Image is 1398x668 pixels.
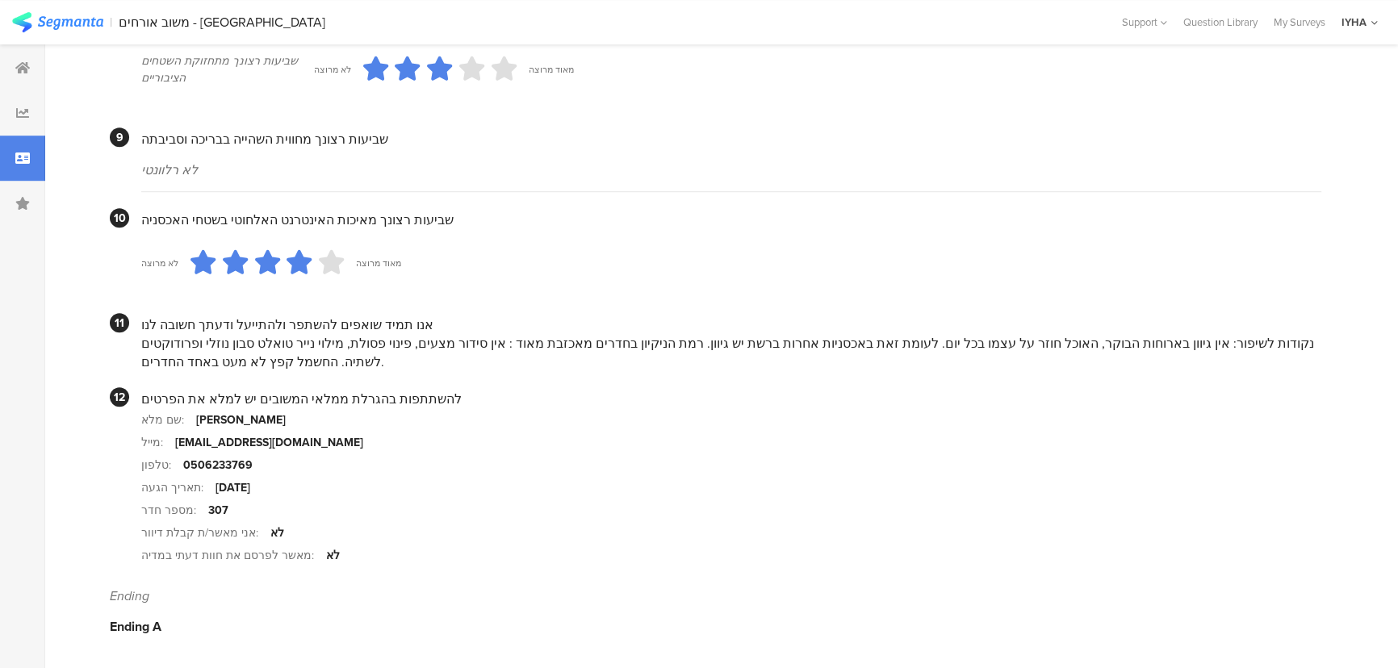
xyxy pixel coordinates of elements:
div: Ending A [110,617,1321,636]
div: אנו תמיד שואפים להשתפר ולהתייעל ודעתך חשובה לנו [141,315,1321,334]
div: מספר חדר: [141,502,208,519]
div: 11 [110,313,129,332]
div: Support [1122,10,1167,35]
div: | [110,13,112,31]
div: להשתתפות בהגרלת ממלאי המשובים יש למלא את הפרטים [141,390,1321,408]
div: לא מרוצה [314,63,351,76]
div: משוב אורחים - [GEOGRAPHIC_DATA] [119,15,325,30]
div: 12 [110,387,129,407]
div: אני מאשר/ת קבלת דיוור: [141,524,270,541]
div: טלפון: [141,457,183,474]
div: לא [270,524,284,541]
div: שביעות רצונך מתחזוקת השטחים הציבוריים [141,52,314,86]
div: 0506233769 [183,457,253,474]
div: לא רלוונטי [141,161,1321,179]
div: מייל: [141,434,175,451]
div: שם מלא: [141,411,196,428]
div: [EMAIL_ADDRESS][DOMAIN_NAME] [175,434,363,451]
img: segmanta logo [12,12,103,32]
div: שביעות רצונך מאיכות האינטרנט האלחוטי בשטחי האכסניה [141,211,1321,229]
div: לא [326,547,340,564]
div: נקודות לשיפור: אין גיוון בארוחות הבוקר, האוכל חוזר על עצמו בכל יום. לעומת זאת באכסניות אחרות ברשת... [141,334,1321,371]
div: 307 [208,502,228,519]
div: 10 [110,208,129,228]
div: 9 [110,127,129,147]
a: Question Library [1175,15,1266,30]
div: מאשר לפרסם את חוות דעתי במדיה: [141,547,326,564]
div: מאוד מרוצה [356,257,401,269]
div: [PERSON_NAME] [196,411,286,428]
a: My Surveys [1266,15,1333,30]
div: Ending [110,587,1321,605]
div: [DATE] [216,479,250,496]
div: תאריך הגעה: [141,479,216,496]
div: IYHA [1341,15,1367,30]
div: לא מרוצה [141,257,178,269]
div: מאוד מרוצה [529,63,574,76]
div: שביעות רצונך מחווית השהייה בבריכה וסביבתה [141,130,1321,148]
